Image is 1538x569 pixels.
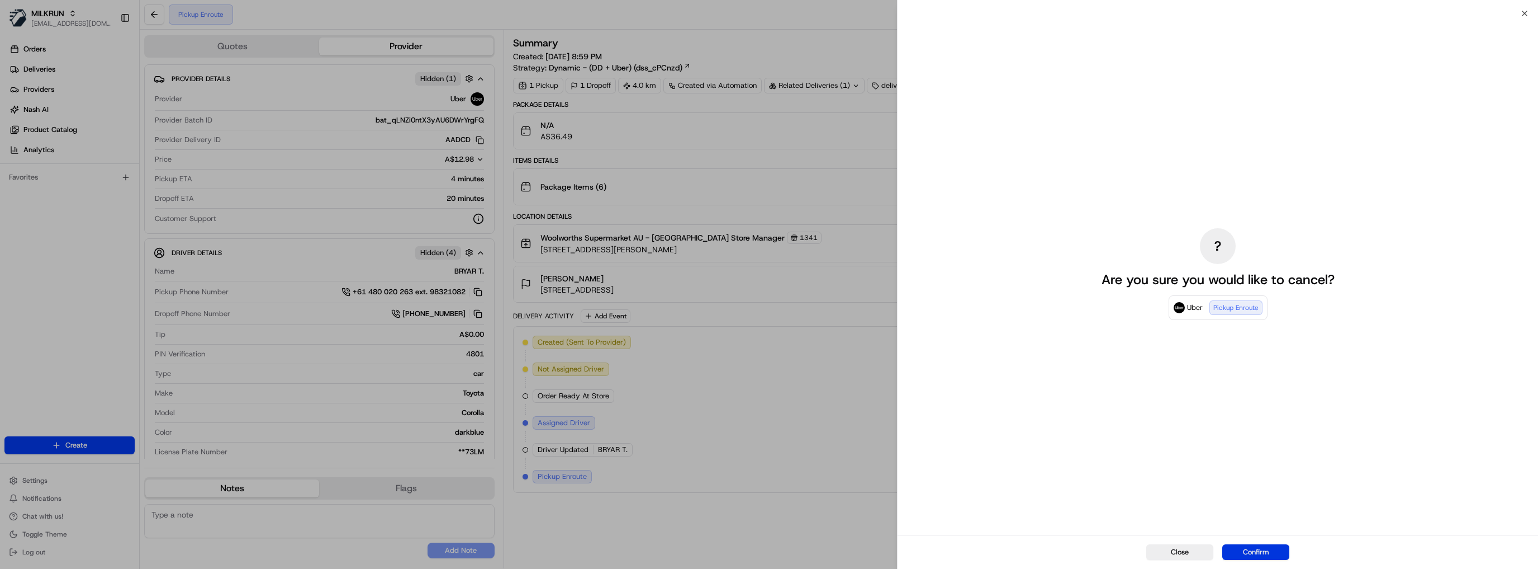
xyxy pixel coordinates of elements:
[1146,544,1213,560] button: Close
[1102,271,1335,289] p: Are you sure you would like to cancel?
[1174,302,1185,313] img: Uber
[1222,544,1289,560] button: Confirm
[1200,228,1236,264] div: ?
[1187,302,1203,313] span: Uber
